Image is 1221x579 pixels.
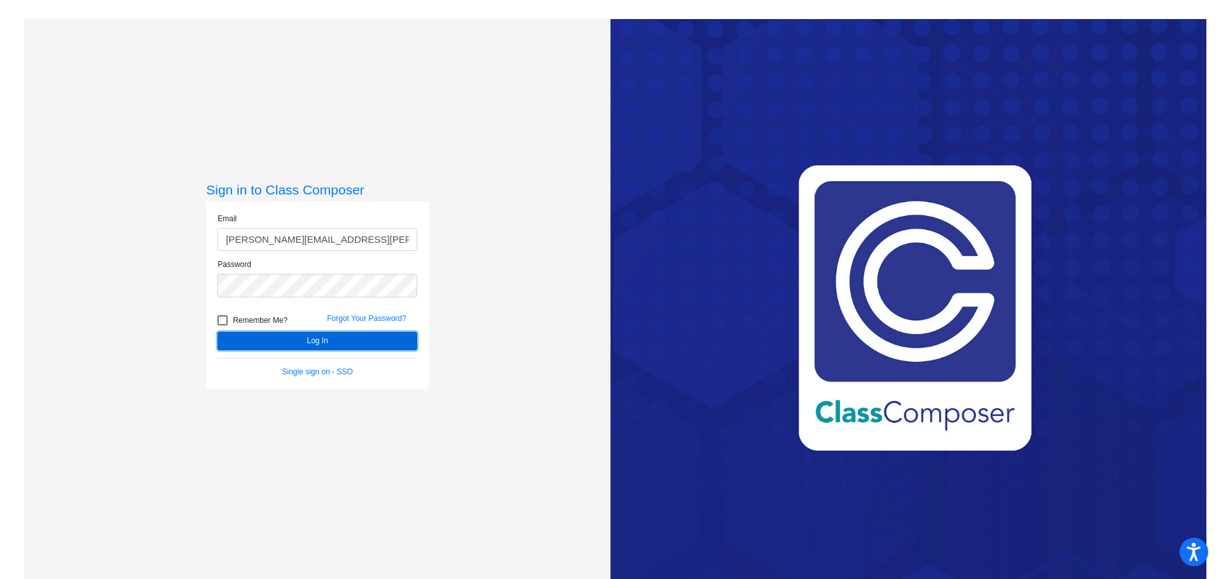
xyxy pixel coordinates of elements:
[217,213,237,224] label: Email
[217,259,251,270] label: Password
[217,332,417,350] button: Log In
[206,182,429,198] h3: Sign in to Class Composer
[233,313,287,328] span: Remember Me?
[282,367,353,376] a: Single sign on - SSO
[327,314,406,323] a: Forgot Your Password?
